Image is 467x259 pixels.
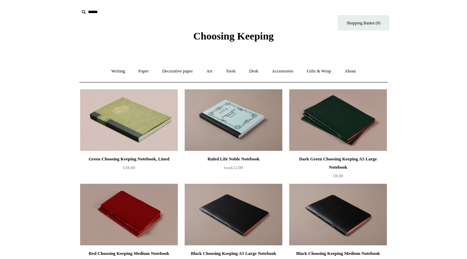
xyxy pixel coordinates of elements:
a: Green Choosing Keeping Notebook, Lined £18.00 [80,155,178,183]
a: Ruled Life Noble Notebook Ruled Life Noble Notebook [185,89,282,151]
a: Writing [105,62,131,80]
a: Tools [220,62,242,80]
div: Green Choosing Keeping Notebook, Lined [82,155,176,163]
a: Decorative paper [156,62,199,80]
a: Dark Green Choosing Keeping A5 Large Notebook Dark Green Choosing Keeping A5 Large Notebook [289,89,387,151]
div: Black Choosing Keeping A5 Large Notebook [186,249,281,258]
div: Dark Green Choosing Keeping A5 Large Notebook [291,155,385,171]
a: Choosing Keeping [193,36,274,41]
a: About [338,62,362,80]
a: Dark Green Choosing Keeping A5 Large Notebook £8.00 [289,155,387,183]
a: Green Choosing Keeping Notebook, Lined Green Choosing Keeping Notebook, Lined [80,89,178,151]
div: Ruled Life Noble Notebook [186,155,281,163]
a: Shopping Basket (0) [338,15,389,31]
div: Red Choosing Keeping Medium Notebook [82,249,176,258]
img: Green Choosing Keeping Notebook, Lined [80,89,178,151]
span: from [224,166,231,170]
span: £18.00 [123,165,135,170]
a: Art [200,62,218,80]
img: Black Choosing Keeping A5 Large Notebook [185,184,282,246]
a: Accessories [266,62,300,80]
img: Red Choosing Keeping Medium Notebook [80,184,178,246]
div: Black Choosing Keeping Medium Notebook [291,249,385,258]
a: Black Choosing Keeping A5 Large Notebook Black Choosing Keeping A5 Large Notebook [185,184,282,246]
span: £8.00 [333,173,343,178]
a: Gifts & Wrap [301,62,337,80]
img: Dark Green Choosing Keeping A5 Large Notebook [289,89,387,151]
a: Ruled Life Noble Notebook from£12.00 [185,155,282,183]
a: Paper [132,62,155,80]
a: Black Choosing Keeping Medium Notebook Black Choosing Keeping Medium Notebook [289,184,387,246]
span: £12.00 [224,165,243,170]
img: Black Choosing Keeping Medium Notebook [289,184,387,246]
span: Choosing Keeping [193,30,274,42]
a: Desk [243,62,265,80]
img: Ruled Life Noble Notebook [185,89,282,151]
a: Red Choosing Keeping Medium Notebook Red Choosing Keeping Medium Notebook [80,184,178,246]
